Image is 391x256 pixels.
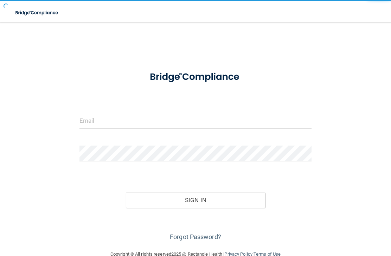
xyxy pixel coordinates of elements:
img: bridge_compliance_login_screen.278c3ca4.svg [140,65,251,89]
a: Forgot Password? [170,233,221,241]
button: Sign In [126,192,265,208]
input: Email [79,113,312,129]
img: bridge_compliance_login_screen.278c3ca4.svg [11,6,64,20]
